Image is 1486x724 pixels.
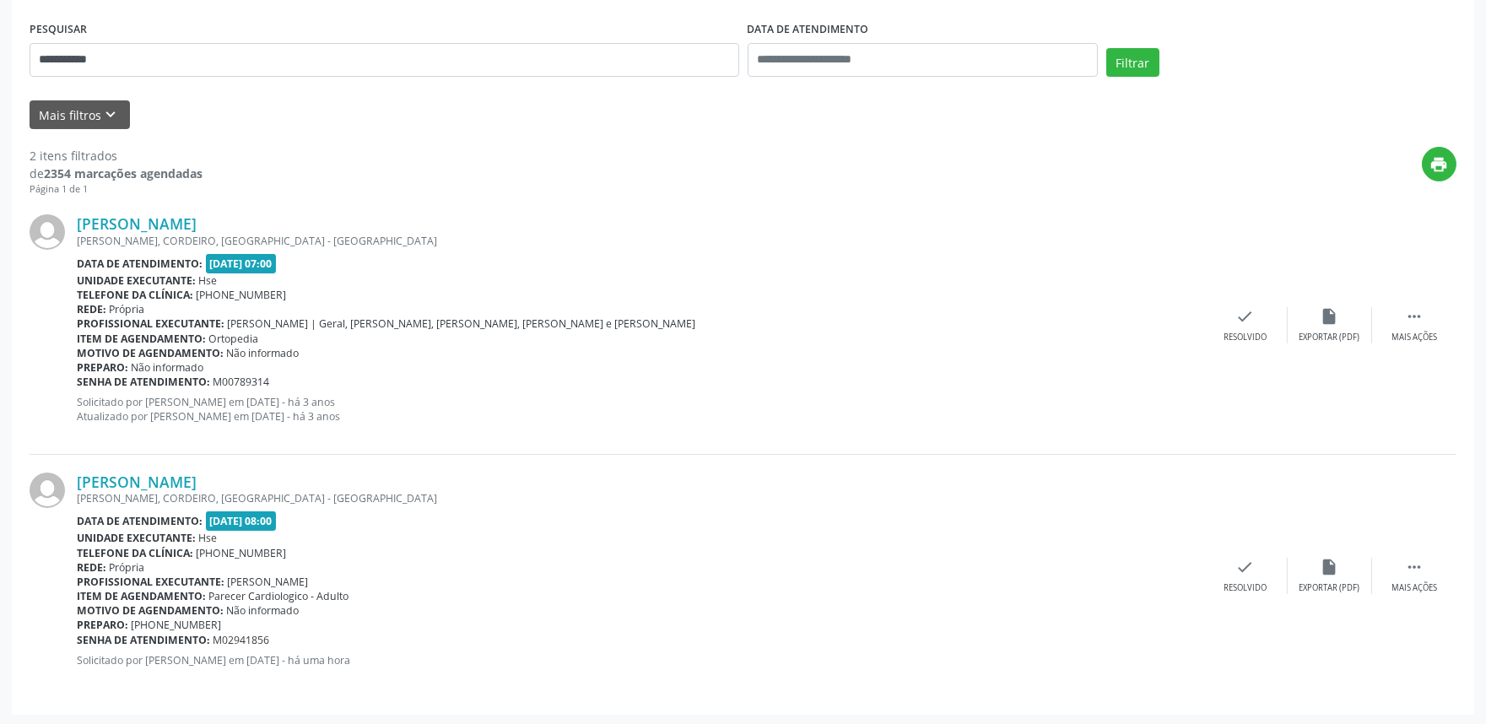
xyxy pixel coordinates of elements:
[227,603,300,618] span: Não informado
[77,332,206,346] b: Item de agendamento:
[77,546,193,560] b: Telefone da clínica:
[77,575,224,589] b: Profissional executante:
[77,257,203,271] b: Data de atendimento:
[1391,582,1437,594] div: Mais ações
[206,254,277,273] span: [DATE] 07:00
[227,346,300,360] span: Não informado
[132,618,222,632] span: [PHONE_NUMBER]
[77,633,210,647] b: Senha de atendimento:
[1321,307,1339,326] i: insert_drive_file
[213,633,270,647] span: M02941856
[197,288,287,302] span: [PHONE_NUMBER]
[77,395,1203,424] p: Solicitado por [PERSON_NAME] em [DATE] - há 3 anos Atualizado por [PERSON_NAME] em [DATE] - há 3 ...
[748,17,869,43] label: DATA DE ATENDIMENTO
[30,165,203,182] div: de
[77,302,106,316] b: Rede:
[1391,332,1437,343] div: Mais ações
[132,360,204,375] span: Não informado
[77,491,1203,505] div: [PERSON_NAME], CORDEIRO, [GEOGRAPHIC_DATA] - [GEOGRAPHIC_DATA]
[110,560,145,575] span: Própria
[77,360,128,375] b: Preparo:
[199,273,218,288] span: Hse
[77,618,128,632] b: Preparo:
[77,589,206,603] b: Item de agendamento:
[197,546,287,560] span: [PHONE_NUMBER]
[77,560,106,575] b: Rede:
[77,531,196,545] b: Unidade executante:
[209,332,259,346] span: Ortopedia
[77,214,197,233] a: [PERSON_NAME]
[1106,48,1159,77] button: Filtrar
[30,182,203,197] div: Página 1 de 1
[1236,558,1255,576] i: check
[199,531,218,545] span: Hse
[1300,332,1360,343] div: Exportar (PDF)
[1300,582,1360,594] div: Exportar (PDF)
[1405,307,1424,326] i: 
[1224,332,1267,343] div: Resolvido
[77,375,210,389] b: Senha de atendimento:
[102,105,121,124] i: keyboard_arrow_down
[1321,558,1339,576] i: insert_drive_file
[77,288,193,302] b: Telefone da clínica:
[228,316,696,331] span: [PERSON_NAME] | Geral, [PERSON_NAME], [PERSON_NAME], [PERSON_NAME] e [PERSON_NAME]
[1224,582,1267,594] div: Resolvido
[44,165,203,181] strong: 2354 marcações agendadas
[209,589,349,603] span: Parecer Cardiologico - Adulto
[77,273,196,288] b: Unidade executante:
[30,214,65,250] img: img
[1422,147,1456,181] button: print
[1236,307,1255,326] i: check
[77,234,1203,248] div: [PERSON_NAME], CORDEIRO, [GEOGRAPHIC_DATA] - [GEOGRAPHIC_DATA]
[213,375,270,389] span: M00789314
[1430,155,1449,174] i: print
[228,575,309,589] span: [PERSON_NAME]
[30,147,203,165] div: 2 itens filtrados
[77,653,1203,667] p: Solicitado por [PERSON_NAME] em [DATE] - há uma hora
[77,316,224,331] b: Profissional executante:
[30,473,65,508] img: img
[206,511,277,531] span: [DATE] 08:00
[30,100,130,130] button: Mais filtroskeyboard_arrow_down
[77,514,203,528] b: Data de atendimento:
[30,17,87,43] label: PESQUISAR
[110,302,145,316] span: Própria
[77,346,224,360] b: Motivo de agendamento:
[77,603,224,618] b: Motivo de agendamento:
[1405,558,1424,576] i: 
[77,473,197,491] a: [PERSON_NAME]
